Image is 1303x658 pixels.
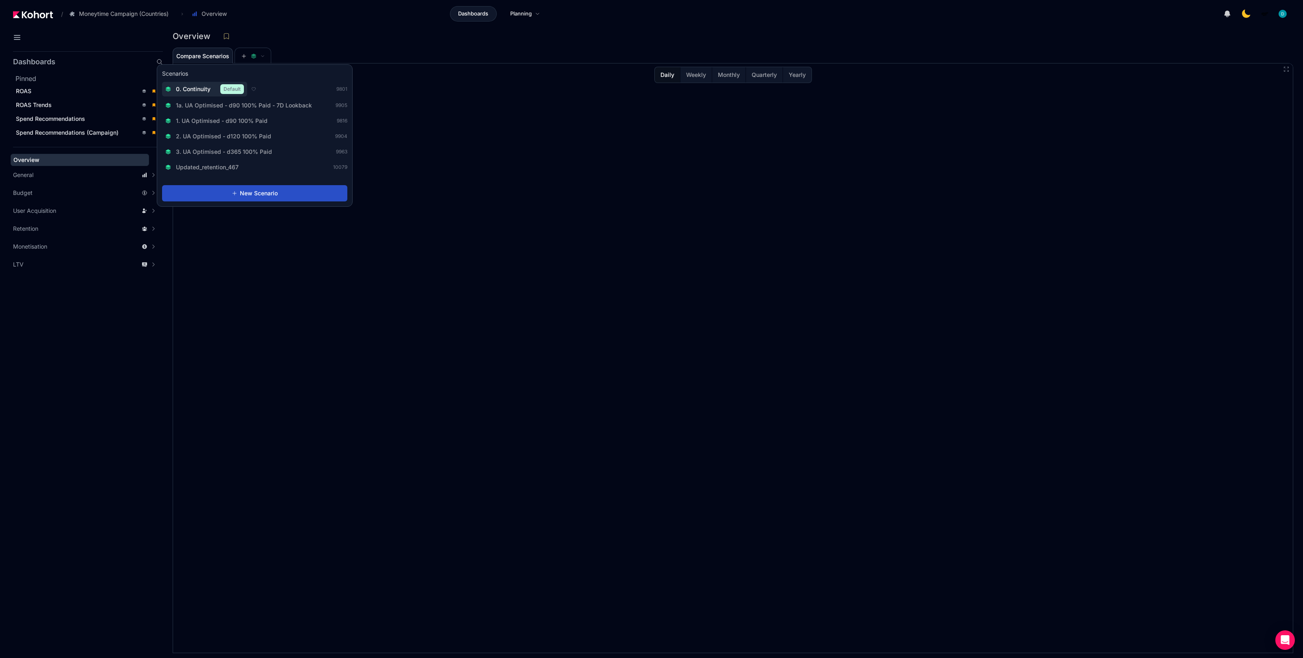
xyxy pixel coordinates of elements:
span: Weekly [686,71,706,79]
span: Yearly [789,71,806,79]
button: Monthly [712,67,746,83]
span: Default [220,84,244,94]
button: Weekly [680,67,712,83]
img: Kohort logo [13,11,53,18]
a: ROAS [13,85,160,97]
span: ROAS Trends [16,101,52,108]
button: Overview [187,7,235,21]
span: 1. UA Optimised - d90 100% Paid [176,117,268,125]
span: Quarterly [752,71,777,79]
button: New Scenario [162,185,347,201]
span: › [180,11,185,17]
img: logo_MoneyTimeLogo_1_20250619094856634230.png [1261,10,1269,18]
span: LTV [13,260,24,269]
a: ROAS Trends [13,99,160,111]
span: ROAS [16,87,31,94]
h3: Overview [173,32,215,40]
a: Spend Recommendations [13,113,160,125]
span: General [13,171,33,179]
span: Monthly [718,71,740,79]
span: Overview [202,10,227,18]
span: 10079 [333,164,347,171]
h2: Dashboards [13,58,55,66]
span: 3. UA Optimised - d365 100% Paid [176,148,272,156]
span: 9904 [335,133,347,140]
span: 0. Continuity [176,85,211,93]
button: Fullscreen [1283,66,1290,72]
button: 1a. UA Optimised - d90 100% Paid - 7D Lookback [162,99,320,112]
span: Monetisation [13,243,47,251]
span: 9905 [336,102,347,109]
a: Overview [11,154,149,166]
span: Budget [13,189,33,197]
span: / [55,10,63,18]
span: Dashboards [458,10,488,18]
button: 0. ContinuityDefault [162,82,247,96]
a: Dashboards [450,6,497,22]
span: Spend Recommendations [16,115,85,122]
span: 9801 [336,86,347,92]
button: Quarterly [746,67,783,83]
span: New Scenario [240,189,278,197]
span: Compare Scenarios [176,53,229,59]
span: User Acquisition [13,207,56,215]
span: Spend Recommendations (Campaign) [16,129,118,136]
button: Daily [655,67,680,83]
span: Daily [660,71,674,79]
span: 9963 [336,149,347,155]
span: Updated_retention_467 [176,163,239,171]
button: Updated_retention_467 [162,161,247,174]
a: Planning [502,6,548,22]
span: Planning [510,10,532,18]
h2: Pinned [15,74,163,83]
button: 2. UA Optimised - d120 100% Paid [162,130,279,143]
button: 1. UA Optimised - d90 100% Paid [162,114,276,127]
span: 2. UA Optimised - d120 100% Paid [176,132,271,140]
span: Moneytime Campaign (Countries) [79,10,169,18]
span: 9816 [337,118,347,124]
div: Open Intercom Messenger [1275,630,1295,650]
h3: Scenarios [162,70,188,79]
a: Spend Recommendations (Campaign) [13,127,160,139]
button: Moneytime Campaign (Countries) [65,7,177,21]
span: Overview [13,156,39,163]
span: Retention [13,225,38,233]
button: Yearly [783,67,812,83]
span: 1a. UA Optimised - d90 100% Paid - 7D Lookback [176,101,312,109]
button: 3. UA Optimised - d365 100% Paid [162,145,280,158]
